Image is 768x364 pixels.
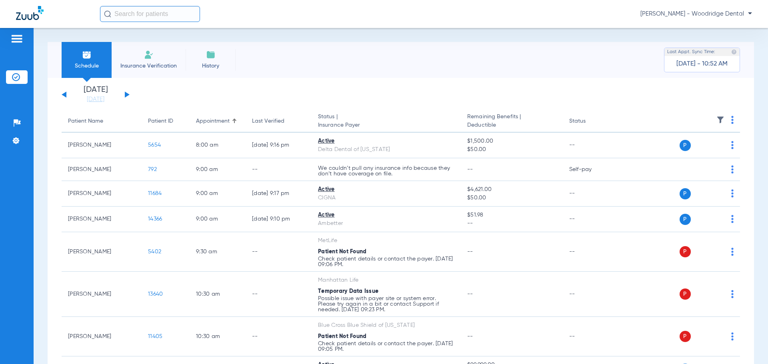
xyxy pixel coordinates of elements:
div: Blue Cross Blue Shield of [US_STATE] [318,321,454,330]
td: 10:30 AM [190,317,246,356]
th: Status [563,110,617,133]
img: group-dot-blue.svg [731,165,734,173]
p: Possible issue with payer site or system error. Please try again in a bit or contact Support if n... [318,296,454,312]
img: group-dot-blue.svg [731,332,734,340]
td: -- [563,207,617,232]
span: Patient Not Found [318,249,366,255]
div: Manhattan Life [318,276,454,284]
span: 5402 [148,249,161,255]
span: -- [467,219,556,228]
td: 9:00 AM [190,158,246,181]
td: [PERSON_NAME] [62,158,142,181]
div: Appointment [196,117,239,125]
img: History [206,50,216,60]
span: $1,500.00 [467,137,556,145]
span: Insurance Verification [118,62,180,70]
img: group-dot-blue.svg [731,248,734,256]
input: Search for patients [100,6,200,22]
td: 9:00 AM [190,181,246,207]
div: Active [318,137,454,145]
span: Temporary Data Issue [318,288,378,294]
span: -- [467,334,473,339]
span: [DATE] - 10:52 AM [676,60,728,68]
td: 9:00 AM [190,207,246,232]
span: P [680,214,691,225]
img: group-dot-blue.svg [731,290,734,298]
td: -- [246,158,312,181]
td: -- [246,232,312,272]
td: -- [563,272,617,317]
div: Delta Dental of [US_STATE] [318,145,454,154]
img: Search Icon [104,10,111,18]
td: [DATE] 9:10 PM [246,207,312,232]
a: [DATE] [72,95,120,103]
img: group-dot-blue.svg [731,116,734,124]
td: [PERSON_NAME] [62,133,142,158]
span: Insurance Payer [318,121,454,129]
span: 14366 [148,216,162,222]
th: Remaining Benefits | [461,110,562,133]
span: -- [467,249,473,255]
img: hamburger-icon [10,34,23,44]
span: [PERSON_NAME] - Woodridge Dental [640,10,752,18]
span: History [192,62,230,70]
p: We couldn’t pull any insurance info because they don’t have coverage on file. [318,165,454,177]
td: -- [246,272,312,317]
td: 9:30 AM [190,232,246,272]
td: [PERSON_NAME] [62,272,142,317]
img: last sync help info [731,49,737,55]
div: Last Verified [252,117,284,125]
span: 11405 [148,334,162,339]
span: -- [467,167,473,172]
td: [DATE] 9:17 PM [246,181,312,207]
img: group-dot-blue.svg [731,189,734,197]
div: Patient Name [68,117,103,125]
span: 5654 [148,142,161,148]
div: Ambetter [318,219,454,228]
div: CIGNA [318,194,454,202]
span: 11684 [148,191,162,196]
span: Patient Not Found [318,334,366,339]
td: Self-pay [563,158,617,181]
span: 13640 [148,291,163,297]
img: filter.svg [716,116,724,124]
td: -- [563,232,617,272]
div: Active [318,185,454,194]
div: Patient Name [68,117,135,125]
p: Check patient details or contact the payer. [DATE] 09:05 PM. [318,341,454,352]
span: 792 [148,167,157,172]
div: Appointment [196,117,230,125]
td: -- [563,181,617,207]
td: [PERSON_NAME] [62,317,142,356]
span: $51.98 [467,211,556,219]
p: Check patient details or contact the payer. [DATE] 09:06 PM. [318,256,454,267]
span: Schedule [68,62,106,70]
div: Patient ID [148,117,173,125]
img: Schedule [82,50,92,60]
div: MetLife [318,237,454,245]
span: -- [467,291,473,297]
td: [PERSON_NAME] [62,207,142,232]
td: [DATE] 9:16 PM [246,133,312,158]
span: Deductible [467,121,556,129]
span: $50.00 [467,194,556,202]
th: Status | [312,110,461,133]
td: [PERSON_NAME] [62,181,142,207]
td: -- [246,317,312,356]
span: $4,621.00 [467,185,556,194]
span: P [680,246,691,257]
div: Patient ID [148,117,183,125]
td: [PERSON_NAME] [62,232,142,272]
div: Last Verified [252,117,305,125]
span: P [680,188,691,199]
img: Manual Insurance Verification [144,50,154,60]
td: 10:30 AM [190,272,246,317]
img: Zuub Logo [16,6,44,20]
span: $50.00 [467,145,556,154]
span: P [680,331,691,342]
div: Active [318,211,454,219]
span: P [680,288,691,300]
td: -- [563,317,617,356]
li: [DATE] [72,86,120,103]
img: group-dot-blue.svg [731,215,734,223]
